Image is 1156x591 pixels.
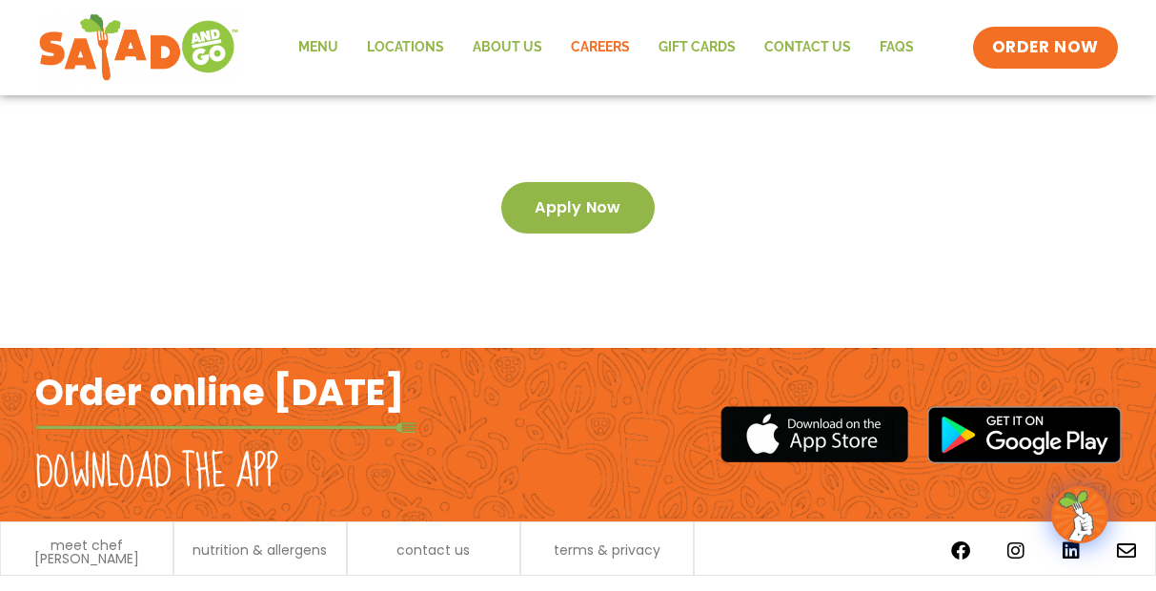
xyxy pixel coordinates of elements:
[353,26,458,70] a: Locations
[557,26,644,70] a: Careers
[973,27,1118,69] a: ORDER NOW
[501,182,655,234] a: Apply now
[284,26,928,70] nav: Menu
[193,543,327,557] a: nutrition & allergens
[750,26,865,70] a: Contact Us
[35,369,404,416] h2: Order online [DATE]
[458,26,557,70] a: About Us
[644,26,750,70] a: GIFT CARDS
[10,539,163,565] a: meet chef [PERSON_NAME]
[396,543,470,557] a: contact us
[720,403,908,465] img: appstore
[992,36,1099,59] span: ORDER NOW
[35,446,278,499] h2: Download the app
[35,422,416,433] img: fork
[38,10,239,86] img: new-SAG-logo-768×292
[554,543,660,557] a: terms & privacy
[535,201,621,214] span: Apply now
[1053,488,1106,541] img: wpChatIcon
[927,406,1122,463] img: google_play
[284,26,353,70] a: Menu
[865,26,928,70] a: FAQs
